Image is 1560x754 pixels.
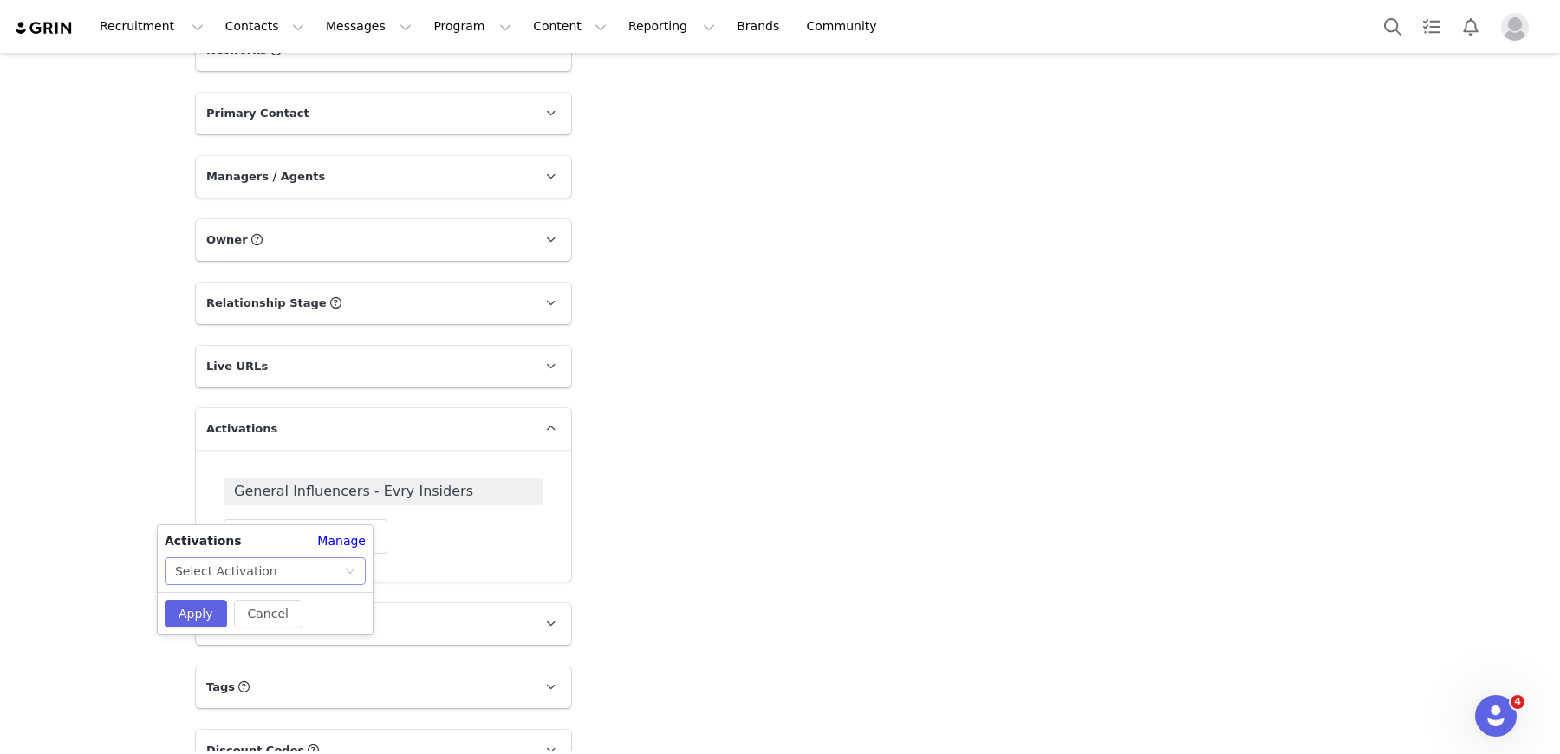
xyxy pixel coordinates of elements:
[234,481,533,502] span: General Influencers - Evry Insiders
[206,358,268,375] span: Live URLs
[206,168,325,185] span: Managers / Agents
[234,600,302,627] button: Cancel
[1374,7,1412,46] button: Search
[315,7,422,46] button: Messages
[796,7,895,46] a: Community
[726,7,795,46] a: Brands
[14,20,75,36] img: grin logo
[206,295,327,312] span: Relationship Stage
[89,7,214,46] button: Recruitment
[206,420,277,438] span: Activations
[165,600,227,627] button: Apply
[224,519,387,554] button: Manage Activations
[1511,695,1524,709] span: 4
[523,7,617,46] button: Content
[215,7,315,46] button: Contacts
[165,532,242,550] span: Activations
[14,14,712,33] body: Rich Text Area. Press ALT-0 for help.
[1491,13,1546,41] button: Profile
[423,7,522,46] button: Program
[618,7,725,46] button: Reporting
[317,532,366,550] a: Manage
[345,566,355,578] i: icon: down
[1452,7,1490,46] button: Notifications
[1413,7,1451,46] a: Tasks
[206,105,309,122] span: Primary Contact
[1501,13,1529,41] img: placeholder-profile.jpg
[175,558,277,584] div: Select Activation
[1475,695,1517,737] iframe: Intercom live chat
[206,679,235,696] span: Tags
[206,231,248,249] span: Owner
